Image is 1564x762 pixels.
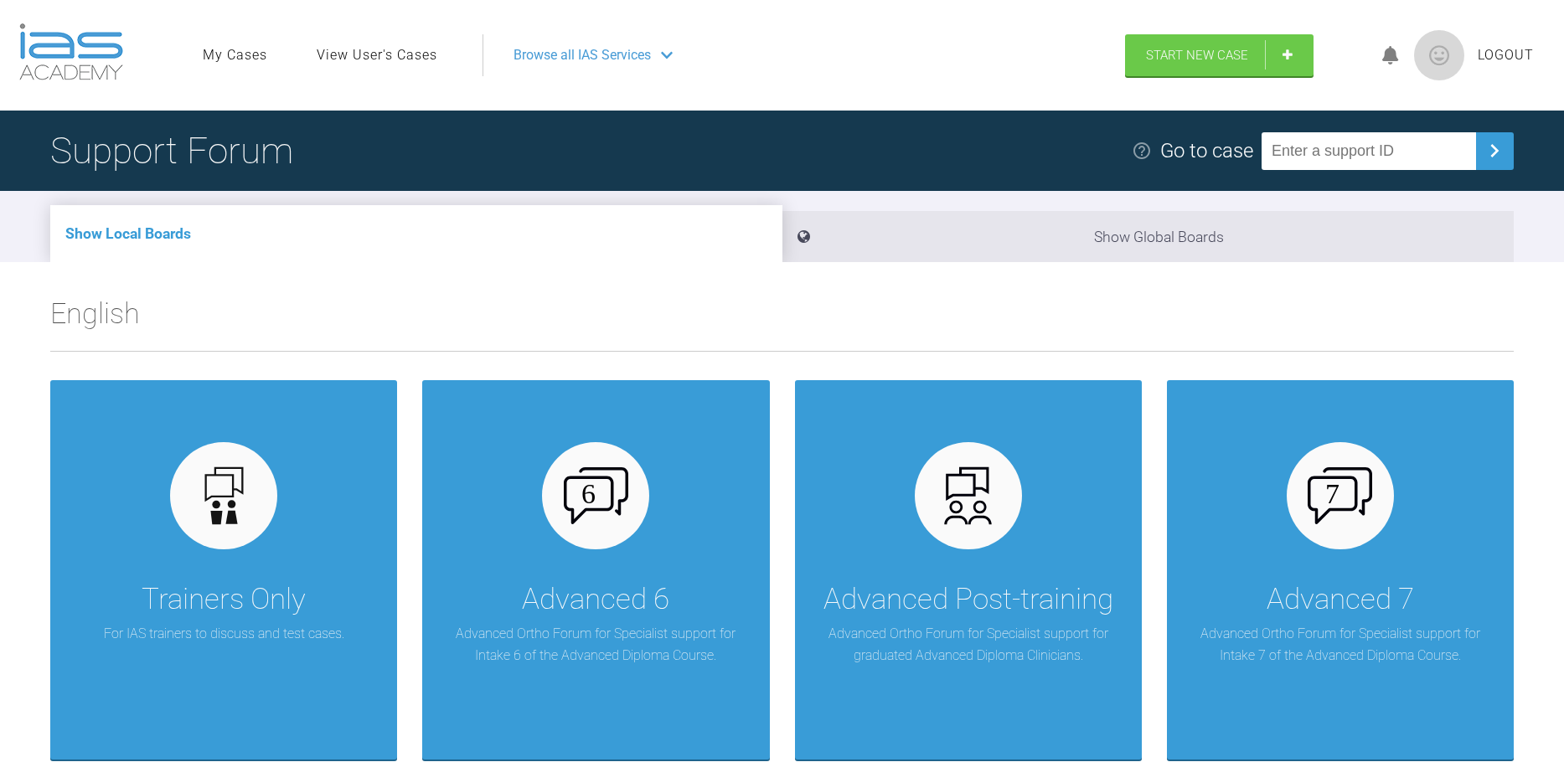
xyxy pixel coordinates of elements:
[1478,44,1534,66] a: Logout
[514,44,651,66] span: Browse all IAS Services
[50,121,293,180] h1: Support Forum
[820,623,1117,666] p: Advanced Ortho Forum for Specialist support for graduated Advanced Diploma Clinicians.
[50,205,782,262] li: Show Local Boards
[19,23,123,80] img: logo-light.3e3ef733.png
[1267,576,1414,623] div: Advanced 7
[192,464,256,528] img: default.3be3f38f.svg
[522,576,669,623] div: Advanced 6
[782,211,1515,262] li: Show Global Boards
[1146,48,1248,63] span: Start New Case
[142,576,306,623] div: Trainers Only
[317,44,437,66] a: View User's Cases
[1192,623,1489,666] p: Advanced Ortho Forum for Specialist support for Intake 7 of the Advanced Diploma Course.
[823,576,1113,623] div: Advanced Post-training
[1132,141,1152,161] img: help.e70b9f3d.svg
[50,291,1514,351] h2: English
[104,623,344,645] p: For IAS trainers to discuss and test cases.
[1414,30,1464,80] img: profile.png
[564,467,628,524] img: advanced-6.cf6970cb.svg
[203,44,267,66] a: My Cases
[1262,132,1476,170] input: Enter a support ID
[936,464,1000,528] img: advanced.73cea251.svg
[1481,137,1508,164] img: chevronRight.28bd32b0.svg
[50,380,397,759] a: Trainers OnlyFor IAS trainers to discuss and test cases.
[1125,34,1314,76] a: Start New Case
[795,380,1142,759] a: Advanced Post-trainingAdvanced Ortho Forum for Specialist support for graduated Advanced Diploma ...
[422,380,769,759] a: Advanced 6Advanced Ortho Forum for Specialist support for Intake 6 of the Advanced Diploma Course.
[447,623,744,666] p: Advanced Ortho Forum for Specialist support for Intake 6 of the Advanced Diploma Course.
[1160,135,1253,167] div: Go to case
[1308,467,1372,524] img: advanced-7.aa0834c3.svg
[1167,380,1514,759] a: Advanced 7Advanced Ortho Forum for Specialist support for Intake 7 of the Advanced Diploma Course.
